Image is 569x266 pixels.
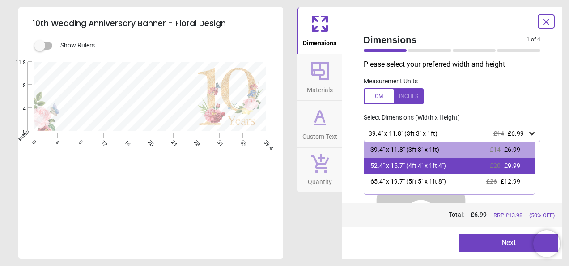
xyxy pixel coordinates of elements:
span: Dimensions [303,34,336,48]
span: (50% OFF) [529,211,555,219]
button: Custom Text [297,101,342,147]
span: 0 [9,129,26,136]
div: 39.4" x 11.8" (3ft 3" x 1ft) [370,146,439,154]
p: Please select your preferred width and height [364,60,548,69]
span: £16.99 [501,194,520,201]
span: £ 13.98 [505,212,522,219]
span: £26 [486,178,497,185]
span: Custom Text [302,128,337,142]
div: 78.7" x 23.6" (6ft 7" x 2ft) [370,193,439,202]
span: 11.8 [9,59,26,67]
label: Select Dimensions (Width x Height) [357,113,460,122]
span: £ [471,210,487,219]
span: 8 [9,82,26,90]
div: Show Rulers [40,40,283,51]
span: Materials [307,82,333,95]
button: Dimensions [297,7,342,54]
span: RRP [493,211,522,219]
span: 1 of 4 [527,36,540,43]
span: Quantity [308,173,332,187]
button: Next [459,234,558,252]
span: £34 [486,194,497,201]
span: Dimensions [364,33,527,46]
h5: 10th Wedding Anniversary Banner - Floral Design [33,14,269,33]
span: £14 [490,146,501,153]
button: Quantity [297,148,342,193]
div: 39.4" x 11.8" (3ft 3" x 1ft) [368,130,528,137]
span: £9.99 [504,162,520,169]
label: Measurement Units [364,77,418,86]
span: £14 [493,130,504,137]
div: Total: [363,210,555,219]
span: 4 [9,105,26,113]
span: £20 [490,162,501,169]
span: £12.99 [501,178,520,185]
div: 52.4" x 15.7" (4ft 4" x 1ft 4") [370,162,446,171]
span: £6.99 [508,130,524,137]
iframe: Brevo live chat [533,230,560,257]
span: 6.99 [474,211,487,218]
span: £6.99 [504,146,520,153]
button: Materials [297,54,342,101]
div: 65.4" x 19.7" (5ft 5" x 1ft 8") [370,177,446,186]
